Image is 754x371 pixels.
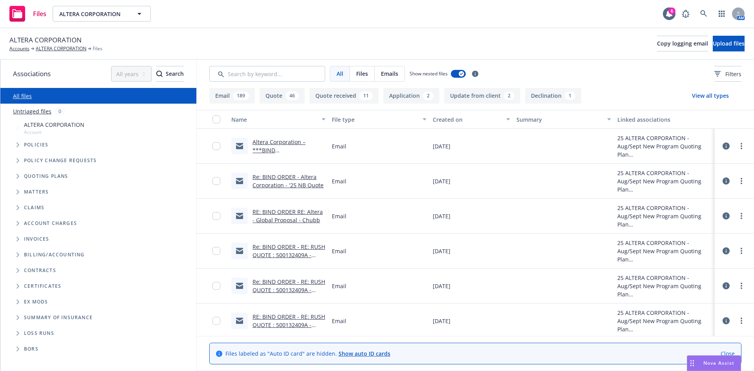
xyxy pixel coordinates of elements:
[337,69,343,78] span: All
[737,316,746,325] a: more
[24,143,49,147] span: Policies
[24,221,77,226] span: Account charges
[225,349,390,358] span: Files labeled as "Auto ID card" are hidden.
[433,212,450,220] span: [DATE]
[93,45,102,52] span: Files
[55,107,65,116] div: 0
[332,115,417,124] div: File type
[253,243,325,283] a: Re: BIND ORDER - RE: RUSH QUOTE : 500132409A - Submission Confirmation Altera Corporation - Primary
[332,317,346,325] span: Email
[33,11,46,17] span: Files
[332,212,346,220] span: Email
[309,88,379,104] button: Quote received
[516,115,602,124] div: Summary
[24,121,84,129] span: ALTERA CORPORATION
[696,6,712,22] a: Search
[156,66,184,82] button: SearchSearch
[212,317,220,325] input: Toggle Row Selected
[678,6,694,22] a: Report a Bug
[617,309,712,333] div: 25 ALTERA CORPORATION - Aug/Sept New Program Quoting Plan
[36,45,86,52] a: ALTERA CORPORATION
[0,119,196,247] div: Tree Example
[381,69,398,78] span: Emails
[714,66,741,82] button: Filters
[260,88,305,104] button: Quote
[212,247,220,255] input: Toggle Row Selected
[433,282,450,290] span: [DATE]
[714,70,741,78] span: Filters
[713,36,745,51] button: Upload files
[525,88,581,104] button: Declination
[212,212,220,220] input: Toggle Row Selected
[657,40,708,47] span: Copy logging email
[233,91,249,100] div: 189
[339,350,390,357] a: Show auto ID cards
[725,70,741,78] span: Filters
[504,91,514,100] div: 2
[212,282,220,290] input: Toggle Row Selected
[24,347,38,351] span: BORs
[737,211,746,221] a: more
[285,91,299,100] div: 46
[9,35,82,45] span: ALTERA CORPORATION
[24,190,49,194] span: Matters
[59,10,127,18] span: ALTERA CORPORATION
[359,91,373,100] div: 11
[13,107,51,115] a: Untriaged files
[24,284,61,289] span: Certificates
[737,246,746,256] a: more
[253,173,324,189] a: Re: BIND ORDER - Altera Corporation - '25 NB Quote
[13,69,51,79] span: Associations
[24,205,44,210] span: Claims
[212,142,220,150] input: Toggle Row Selected
[253,138,313,179] a: Altera Corporation – ***BIND ORDER/SUBJECTIVITIES NEEDED*** (Encrypted Delivery)
[0,247,196,357] div: Folder Tree Example
[614,110,715,129] button: Linked associations
[737,176,746,186] a: more
[253,208,323,224] a: RE: BIND ORDER RE: Altera - Global Proposal - Chubb
[668,7,675,15] div: 6
[383,88,439,104] button: Application
[714,6,730,22] a: Switch app
[332,247,346,255] span: Email
[713,40,745,47] span: Upload files
[617,169,712,194] div: 25 ALTERA CORPORATION - Aug/Sept New Program Quoting Plan
[687,355,741,371] button: Nova Assist
[423,91,434,100] div: 2
[253,313,325,353] a: RE: BIND ORDER - RE: RUSH QUOTE : 500132409A - Submission Confirmation Altera Corporation - Primary
[617,239,712,263] div: 25 ALTERA CORPORATION - Aug/Sept New Program Quoting Plan
[24,174,68,179] span: Quoting plans
[617,115,712,124] div: Linked associations
[737,141,746,151] a: more
[433,247,450,255] span: [DATE]
[430,110,514,129] button: Created on
[513,110,614,129] button: Summary
[433,115,502,124] div: Created on
[332,142,346,150] span: Email
[617,204,712,228] div: 25 ALTERA CORPORATION - Aug/Sept New Program Quoting Plan
[24,315,93,320] span: Summary of insurance
[53,6,151,22] button: ALTERA CORPORATION
[24,300,48,304] span: Ex Mods
[253,278,325,318] a: Re: BIND ORDER - RE: RUSH QUOTE : 500132409A - Submission Confirmation Altera Corporation - Primary
[6,3,49,25] a: Files
[24,129,84,135] span: Account
[679,88,741,104] button: View all types
[24,158,97,163] span: Policy change requests
[657,36,708,51] button: Copy logging email
[617,274,712,298] div: 25 ALTERA CORPORATION - Aug/Sept New Program Quoting Plan
[209,88,255,104] button: Email
[228,110,329,129] button: Name
[24,268,56,273] span: Contracts
[433,142,450,150] span: [DATE]
[13,92,32,100] a: All files
[703,360,734,366] span: Nova Assist
[565,91,575,100] div: 1
[9,45,29,52] a: Accounts
[433,317,450,325] span: [DATE]
[329,110,429,129] button: File type
[231,115,317,124] div: Name
[332,177,346,185] span: Email
[156,66,184,81] div: Search
[332,282,346,290] span: Email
